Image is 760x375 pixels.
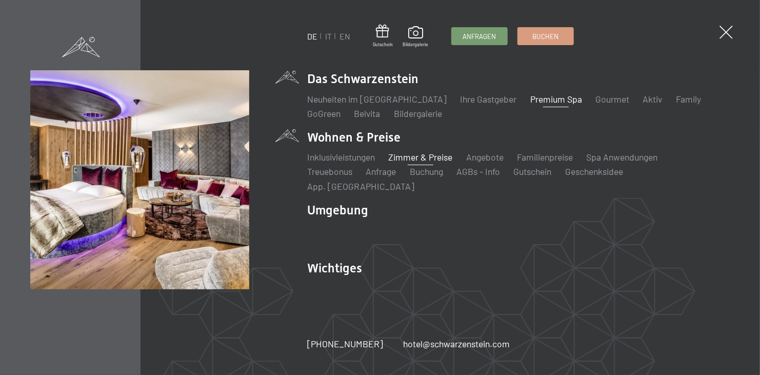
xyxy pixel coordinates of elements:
a: Bildergalerie [403,26,429,48]
a: Gourmet [595,93,629,105]
a: Spa Anwendungen [587,151,658,163]
a: Premium Spa [530,93,582,105]
span: Gutschein [373,42,393,48]
a: Buchen [518,28,573,45]
a: EN [339,31,350,41]
a: AGBs - Info [456,166,500,177]
span: Anfragen [463,32,496,41]
a: Belvita [354,108,381,119]
a: Angebote [466,151,504,163]
a: Familienpreise [517,151,573,163]
span: Buchen [532,32,558,41]
a: Geschenksidee [565,166,623,177]
span: Bildergalerie [403,42,429,48]
a: Anfrage [366,166,396,177]
a: Neuheiten im [GEOGRAPHIC_DATA] [307,93,447,105]
a: IT [325,31,332,41]
a: Inklusivleistungen [307,151,375,163]
a: Bildergalerie [394,108,442,119]
span: [PHONE_NUMBER] [307,338,383,349]
a: Anfragen [452,28,507,45]
a: App. [GEOGRAPHIC_DATA] [307,181,414,192]
a: Family [676,93,701,105]
a: DE [307,31,317,41]
a: Gutschein [514,166,552,177]
a: Ihre Gastgeber [461,93,517,105]
a: GoGreen [307,108,341,119]
a: Gutschein [373,25,393,48]
a: Aktiv [643,93,663,105]
a: Zimmer & Preise [389,151,453,163]
a: [PHONE_NUMBER] [307,338,383,350]
a: Buchung [410,166,443,177]
a: hotel@schwarzenstein.com [403,338,510,350]
a: Treuebonus [307,166,352,177]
